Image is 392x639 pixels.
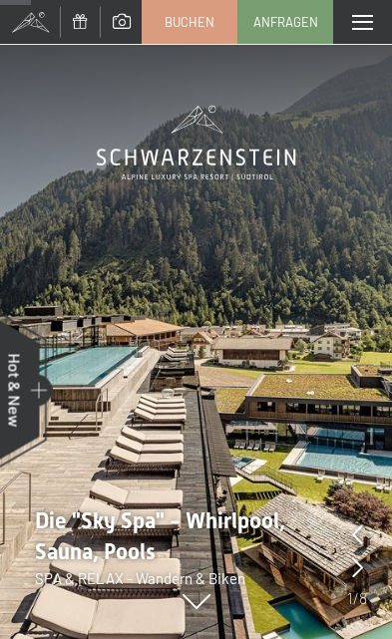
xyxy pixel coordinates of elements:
span: / [353,587,359,609]
span: SPA & RELAX - Wandern & Biken [35,569,245,587]
a: Anfragen [238,1,332,43]
span: Die "Sky Spa" - Whirlpool, Sauna, Pools [35,508,285,564]
span: 1 [347,587,353,609]
span: Anfragen [253,13,318,31]
span: Hot & New [6,353,25,427]
span: Buchen [165,13,214,31]
a: Buchen [143,1,236,43]
span: 8 [359,587,367,609]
